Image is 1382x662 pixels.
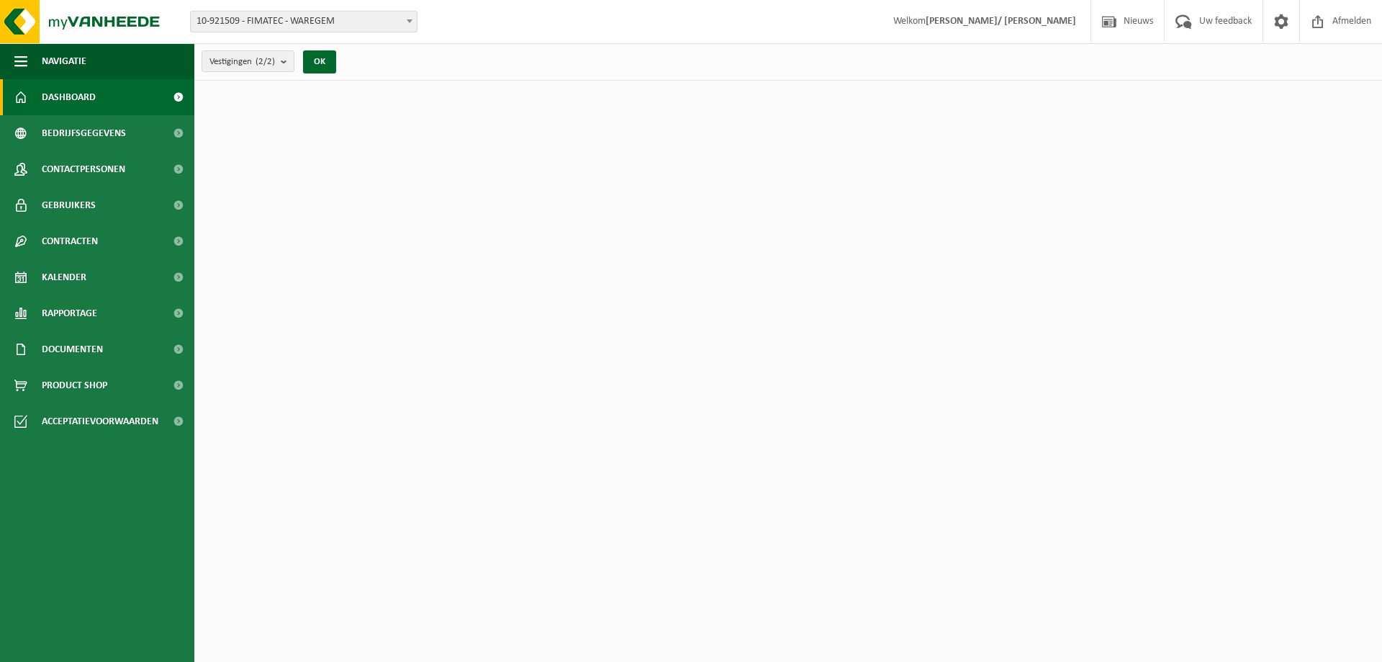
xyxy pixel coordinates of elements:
[190,11,417,32] span: 10-921509 - FIMATEC - WAREGEM
[42,367,107,403] span: Product Shop
[42,187,96,223] span: Gebruikers
[191,12,417,32] span: 10-921509 - FIMATEC - WAREGEM
[42,259,86,295] span: Kalender
[209,51,275,73] span: Vestigingen
[42,151,125,187] span: Contactpersonen
[202,50,294,72] button: Vestigingen(2/2)
[42,331,103,367] span: Documenten
[42,403,158,439] span: Acceptatievoorwaarden
[42,43,86,79] span: Navigatie
[42,295,97,331] span: Rapportage
[256,57,275,66] count: (2/2)
[303,50,336,73] button: OK
[42,115,126,151] span: Bedrijfsgegevens
[926,16,1076,27] strong: [PERSON_NAME]/ [PERSON_NAME]
[42,223,98,259] span: Contracten
[42,79,96,115] span: Dashboard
